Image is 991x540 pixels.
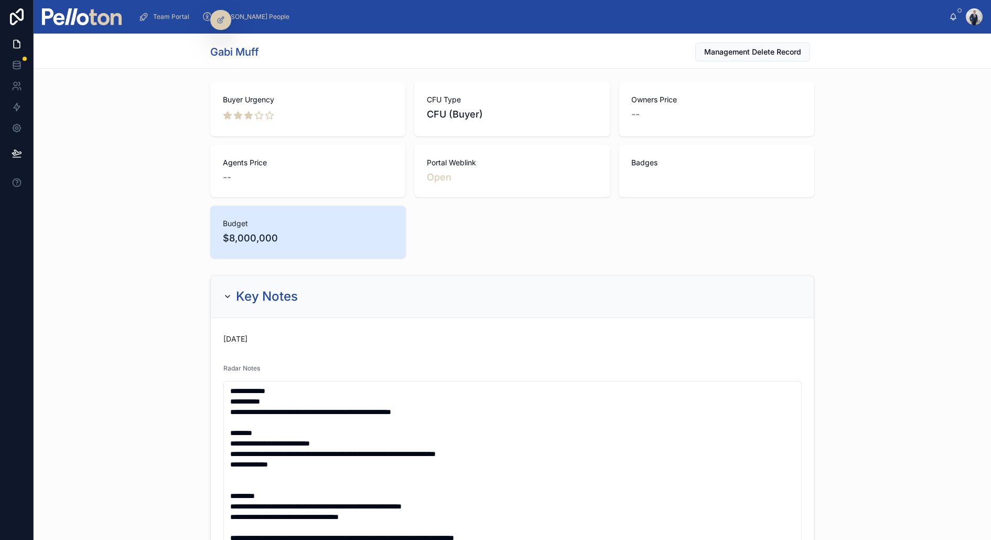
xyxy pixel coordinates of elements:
span: -- [223,170,231,185]
h2: Key Notes [236,288,298,305]
span: Radar Notes [223,364,260,372]
span: CFU (Buyer) [427,107,597,122]
span: -- [631,107,640,122]
span: [PERSON_NAME] People [217,13,289,21]
div: scrollable content [130,5,949,28]
img: App logo [42,8,122,25]
span: CFU Type [427,94,597,105]
p: [DATE] [223,334,247,344]
span: Buyer Urgency [223,94,393,105]
span: Agents Price [223,157,393,168]
span: Team Portal [153,13,189,21]
a: [PERSON_NAME] People [199,7,297,26]
span: Management Delete Record [704,47,801,57]
button: Management Delete Record [695,43,810,61]
span: Badges [631,157,802,168]
a: Team Portal [135,7,197,26]
span: Owners Price [631,94,802,105]
h1: Gabi Muff [210,45,259,59]
a: Open [427,172,451,183]
span: Budget [223,218,393,229]
span: Portal Weblink [427,157,597,168]
span: $8,000,000 [223,231,393,246]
